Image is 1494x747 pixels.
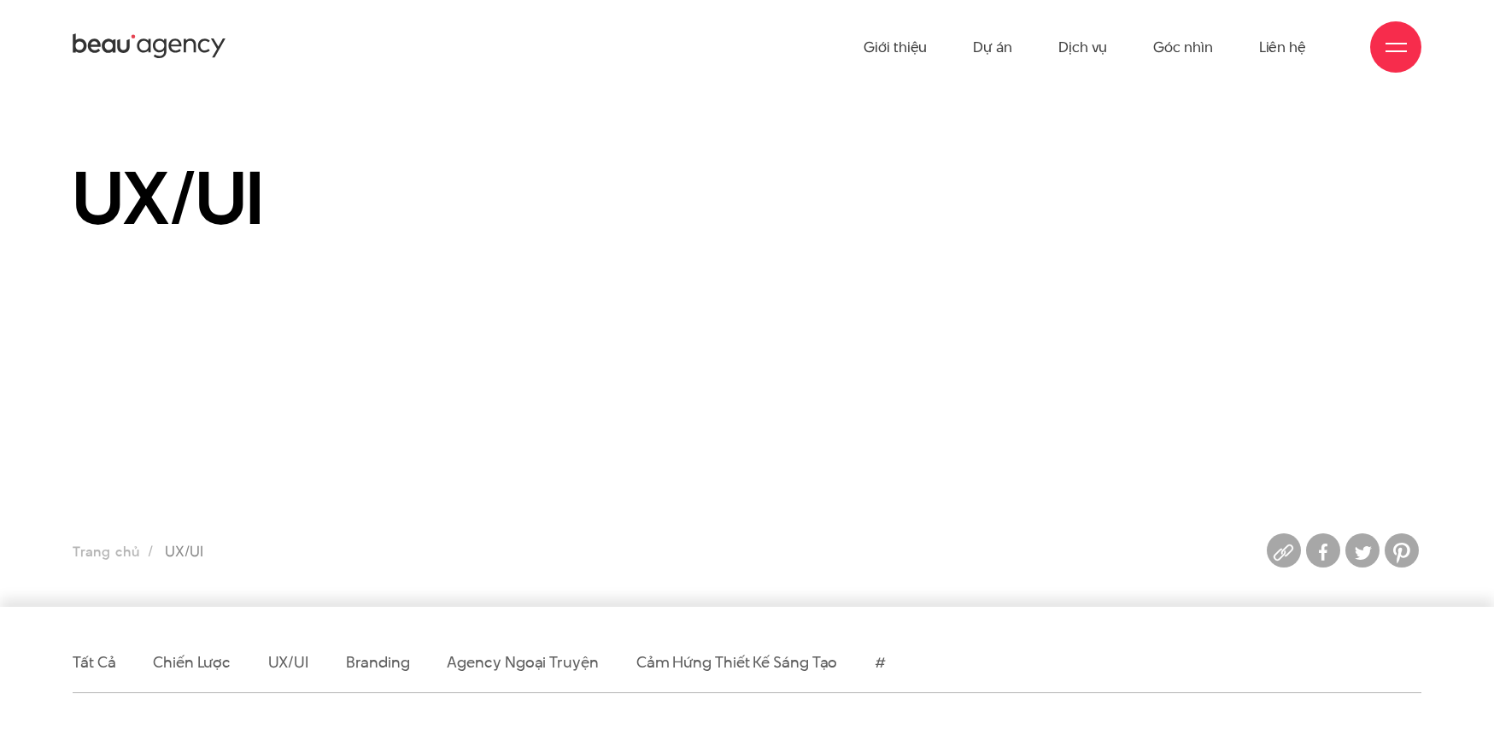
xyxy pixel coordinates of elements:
a: # [875,651,886,673]
a: UX/UI [268,651,309,673]
a: Trang chủ [73,542,139,562]
a: Cảm hứng thiết kế sáng tạo [636,651,838,673]
a: Branding [346,651,409,673]
a: Chiến lược [153,651,230,673]
a: Tất cả [73,651,115,673]
h1: UX/UI [73,158,494,237]
a: Agency ngoại truyện [447,651,598,673]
